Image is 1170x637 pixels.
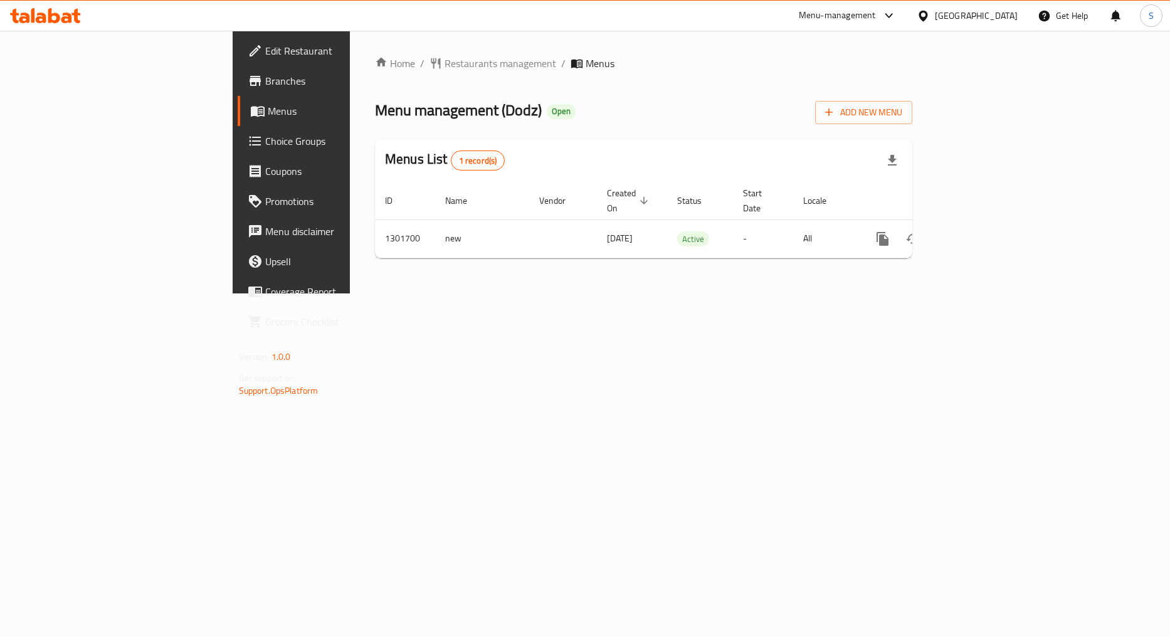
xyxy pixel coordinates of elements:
[561,56,566,71] li: /
[238,246,428,276] a: Upsell
[539,193,582,208] span: Vendor
[239,370,297,386] span: Get support on:
[238,216,428,246] a: Menu disclaimer
[607,230,633,246] span: [DATE]
[451,155,505,167] span: 1 record(s)
[268,103,418,118] span: Menus
[375,96,542,124] span: Menu management ( Dodz )
[238,66,428,96] a: Branches
[1149,9,1154,23] span: S
[265,43,418,58] span: Edit Restaurant
[265,194,418,209] span: Promotions
[547,106,576,117] span: Open
[375,56,912,71] nav: breadcrumb
[385,150,505,171] h2: Menus List
[868,224,898,254] button: more
[445,56,556,71] span: Restaurants management
[435,219,529,258] td: new
[815,101,912,124] button: Add New Menu
[265,224,418,239] span: Menu disclaimer
[445,193,483,208] span: Name
[238,36,428,66] a: Edit Restaurant
[793,219,858,258] td: All
[877,145,907,176] div: Export file
[451,150,505,171] div: Total records count
[430,56,556,71] a: Restaurants management
[265,164,418,179] span: Coupons
[733,219,793,258] td: -
[265,134,418,149] span: Choice Groups
[385,193,409,208] span: ID
[677,232,709,246] span: Active
[265,73,418,88] span: Branches
[677,231,709,246] div: Active
[586,56,614,71] span: Menus
[238,307,428,337] a: Grocery Checklist
[858,182,998,220] th: Actions
[265,254,418,269] span: Upsell
[799,8,876,23] div: Menu-management
[265,314,418,329] span: Grocery Checklist
[238,186,428,216] a: Promotions
[898,224,928,254] button: Change Status
[677,193,718,208] span: Status
[743,186,778,216] span: Start Date
[239,349,270,365] span: Version:
[238,156,428,186] a: Coupons
[935,9,1018,23] div: [GEOGRAPHIC_DATA]
[375,182,998,258] table: enhanced table
[825,105,902,120] span: Add New Menu
[271,349,291,365] span: 1.0.0
[239,382,319,399] a: Support.OpsPlatform
[238,126,428,156] a: Choice Groups
[238,96,428,126] a: Menus
[607,186,652,216] span: Created On
[547,104,576,119] div: Open
[265,284,418,299] span: Coverage Report
[803,193,843,208] span: Locale
[238,276,428,307] a: Coverage Report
